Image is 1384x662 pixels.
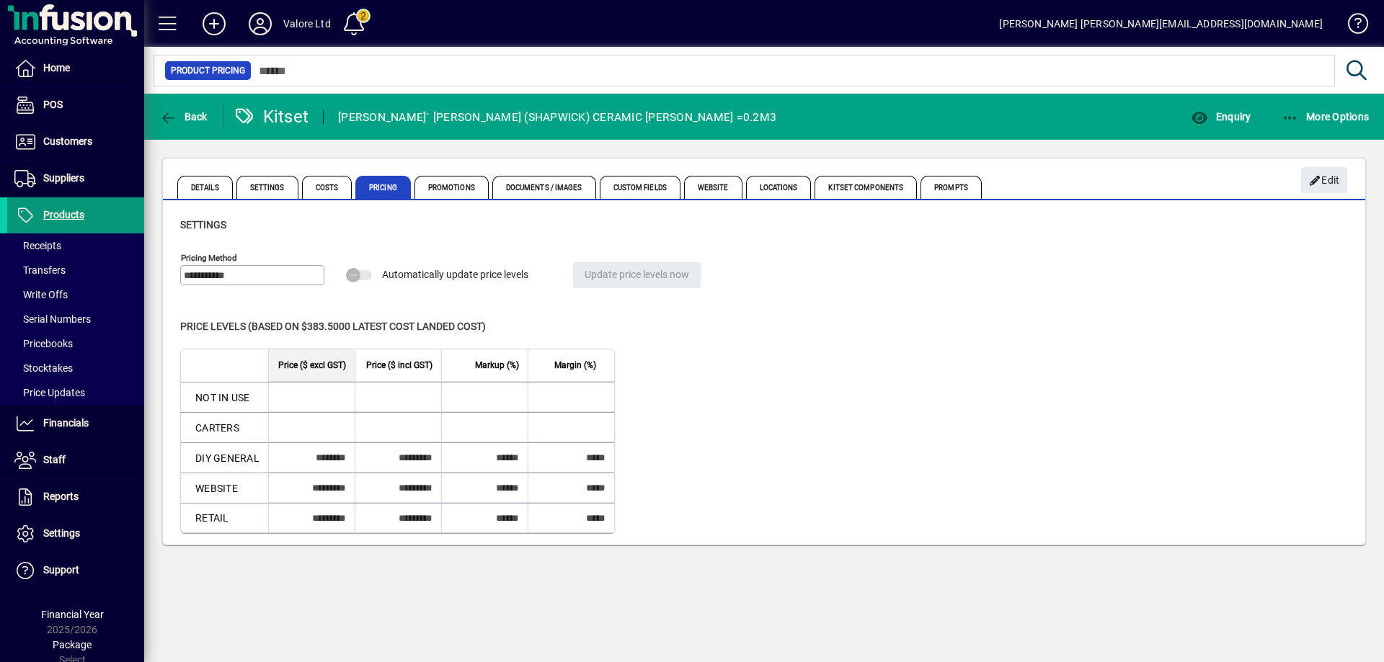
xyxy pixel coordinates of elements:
span: Promotions [414,176,489,199]
span: Stocktakes [14,362,73,374]
span: POS [43,99,63,110]
span: Financials [43,417,89,429]
span: Customers [43,135,92,147]
span: More Options [1282,111,1370,122]
span: Package [53,639,92,650]
span: Automatically update price levels [382,269,528,280]
a: Customers [7,124,144,160]
span: Pricing [355,176,411,199]
span: Margin (%) [554,357,596,373]
button: Back [156,104,211,130]
span: Receipts [14,240,61,251]
app-page-header-button: Back [144,104,223,130]
a: Home [7,50,144,86]
span: Enquiry [1191,111,1251,122]
span: Products [43,209,84,220]
span: Markup (%) [475,357,519,373]
div: [PERSON_NAME]` [PERSON_NAME] (SHAPWICK) CERAMIC [PERSON_NAME] =0.2M3 [338,106,776,129]
a: Stocktakes [7,356,144,380]
span: Details [177,176,233,199]
div: Valore Ltd [283,12,331,35]
span: Financial Year [41,609,104,620]
span: Suppliers [43,172,84,184]
span: Price ($ incl GST) [366,357,432,373]
span: Product Pricing [171,63,245,78]
span: Website [684,176,742,199]
span: Support [43,564,79,576]
a: Financials [7,406,144,442]
a: Price Updates [7,380,144,405]
a: Knowledge Base [1337,3,1366,50]
span: Price levels (based on $383.5000 Latest cost landed cost) [180,321,486,332]
a: Write Offs [7,282,144,307]
a: Transfers [7,258,144,282]
span: Edit [1309,169,1340,192]
a: Reports [7,479,144,515]
td: WEBSITE [181,473,268,503]
button: Update price levels now [573,262,701,288]
span: Transfers [14,264,66,276]
a: Pricebooks [7,331,144,356]
span: Reports [43,491,79,502]
mat-label: Pricing method [181,253,237,263]
button: Edit [1301,167,1347,193]
span: Update price levels now [585,263,689,287]
td: RETAIL [181,503,268,532]
span: Write Offs [14,289,68,300]
span: Kitset Components [815,176,917,199]
span: Price Updates [14,387,85,398]
td: DIY GENERAL [181,442,268,473]
span: Documents / Images [492,176,596,199]
span: Pricebooks [14,338,73,349]
span: Home [43,62,70,73]
button: Enquiry [1187,104,1254,130]
span: Locations [746,176,812,199]
span: Price ($ excl GST) [278,357,346,373]
td: CARTERS [181,412,268,442]
span: Prompts [921,176,982,199]
a: Settings [7,516,144,552]
div: Kitset [234,105,309,128]
span: Costs [302,176,352,199]
div: [PERSON_NAME] [PERSON_NAME][EMAIL_ADDRESS][DOMAIN_NAME] [999,12,1323,35]
span: Settings [180,219,226,231]
button: More Options [1278,104,1373,130]
span: Staff [43,454,66,465]
span: Settings [43,527,80,539]
span: Custom Fields [600,176,680,199]
span: Back [159,111,208,122]
span: Settings [236,176,298,199]
button: Add [191,11,237,37]
td: NOT IN USE [181,382,268,412]
a: Suppliers [7,161,144,197]
a: Serial Numbers [7,307,144,331]
a: POS [7,87,144,123]
a: Receipts [7,233,144,258]
a: Support [7,553,144,589]
a: Staff [7,442,144,478]
span: Serial Numbers [14,313,91,325]
button: Profile [237,11,283,37]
